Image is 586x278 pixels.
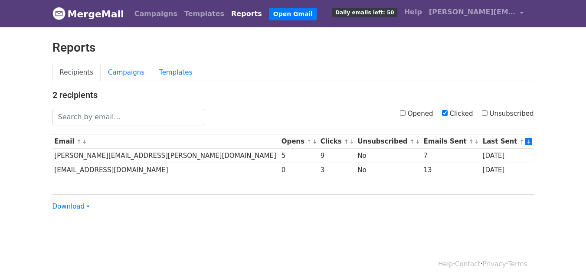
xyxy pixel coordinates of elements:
th: Emails Sent [422,134,481,149]
td: [DATE] [481,149,534,163]
a: Daily emails left: 50 [329,3,400,21]
label: Unsubscribed [482,109,534,119]
td: 5 [279,149,318,163]
a: ↓ [475,138,479,145]
a: Reports [228,5,265,23]
a: ↓ [525,138,532,145]
span: [PERSON_NAME][EMAIL_ADDRESS][DOMAIN_NAME] [429,7,516,17]
a: Recipients [52,64,101,82]
h2: Reports [52,40,534,55]
a: ↓ [82,138,87,145]
label: Clicked [442,109,473,119]
a: Open Gmail [269,8,317,20]
td: 0 [279,163,318,177]
a: Templates [181,5,228,23]
td: No [356,163,422,177]
a: Terms [508,260,527,268]
th: Email [52,134,279,149]
a: ↑ [77,138,82,145]
input: Unsubscribed [482,110,488,116]
a: ↓ [416,138,420,145]
a: ↑ [344,138,349,145]
a: MergeMail [52,5,124,23]
a: ↓ [350,138,354,145]
a: Privacy [482,260,506,268]
td: No [356,149,422,163]
a: Download [52,203,90,210]
td: [PERSON_NAME][EMAIL_ADDRESS][PERSON_NAME][DOMAIN_NAME] [52,149,279,163]
a: Campaigns [131,5,181,23]
input: Search by email... [52,109,204,125]
a: Templates [152,64,200,82]
label: Opened [400,109,433,119]
span: Daily emails left: 50 [332,8,397,17]
a: ↓ [312,138,317,145]
a: Help [438,260,453,268]
img: MergeMail logo [52,7,65,20]
th: Clicks [318,134,356,149]
a: ↑ [410,138,415,145]
a: Campaigns [101,64,152,82]
a: ↑ [469,138,474,145]
th: Last Sent [481,134,534,149]
td: 7 [422,149,481,163]
td: [EMAIL_ADDRESS][DOMAIN_NAME] [52,163,279,177]
a: [PERSON_NAME][EMAIL_ADDRESS][DOMAIN_NAME] [426,3,527,24]
td: [DATE] [481,163,534,177]
input: Opened [400,110,406,116]
th: Opens [279,134,318,149]
td: 3 [318,163,356,177]
td: 13 [422,163,481,177]
input: Clicked [442,110,448,116]
a: Help [401,3,426,21]
h4: 2 recipients [52,90,534,100]
a: Contact [455,260,480,268]
a: ↑ [307,138,311,145]
th: Unsubscribed [356,134,422,149]
a: ↑ [520,138,524,145]
td: 9 [318,149,356,163]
